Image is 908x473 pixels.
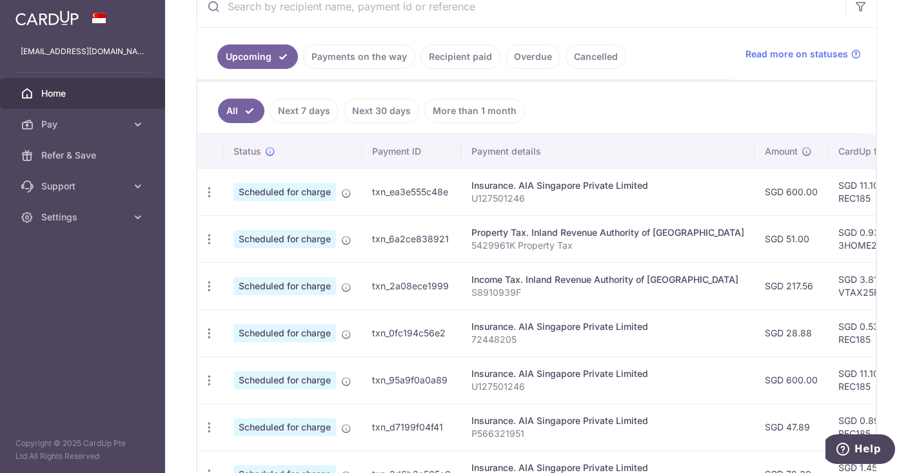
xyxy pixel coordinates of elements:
[233,418,336,436] span: Scheduled for charge
[755,215,828,262] td: SGD 51.00
[471,320,744,333] div: Insurance. AIA Singapore Private Limited
[233,230,336,248] span: Scheduled for charge
[362,262,461,309] td: txn_2a08ece1999
[362,356,461,403] td: txn_95a9f0a0a89
[765,145,798,158] span: Amount
[471,192,744,205] p: U127501246
[362,135,461,168] th: Payment ID
[41,118,126,131] span: Pay
[41,180,126,193] span: Support
[471,273,744,286] div: Income Tax. Inland Revenue Authority of [GEOGRAPHIC_DATA]
[344,99,419,123] a: Next 30 days
[233,277,336,295] span: Scheduled for charge
[41,87,126,100] span: Home
[303,44,415,69] a: Payments on the way
[825,434,895,467] iframe: Opens a widget where you can find more information
[362,309,461,356] td: txn_0fc194c56e2
[471,333,744,346] p: 72448205
[471,427,744,440] p: P566321951
[471,380,744,393] p: U127501246
[471,179,744,192] div: Insurance. AIA Singapore Private Limited
[218,99,264,123] a: All
[233,145,261,158] span: Status
[471,414,744,427] div: Insurance. AIA Singapore Private Limited
[362,215,461,262] td: txn_6a2ce838921
[838,145,887,158] span: CardUp fee
[362,403,461,450] td: txn_d7199f04f41
[424,99,525,123] a: More than 1 month
[755,168,828,215] td: SGD 600.00
[362,168,461,215] td: txn_ea3e555c48e
[471,239,744,252] p: 5429961K Property Tax
[566,44,626,69] a: Cancelled
[270,99,339,123] a: Next 7 days
[755,356,828,403] td: SGD 600.00
[41,211,126,224] span: Settings
[461,135,755,168] th: Payment details
[745,48,848,61] span: Read more on statuses
[506,44,560,69] a: Overdue
[217,44,298,69] a: Upcoming
[755,262,828,309] td: SGD 217.56
[233,371,336,389] span: Scheduled for charge
[755,403,828,450] td: SGD 47.89
[471,286,744,299] p: S8910939F
[233,183,336,201] span: Scheduled for charge
[15,10,79,26] img: CardUp
[233,324,336,342] span: Scheduled for charge
[471,367,744,380] div: Insurance. AIA Singapore Private Limited
[471,226,744,239] div: Property Tax. Inland Revenue Authority of [GEOGRAPHIC_DATA]
[420,44,500,69] a: Recipient paid
[21,45,144,58] p: [EMAIL_ADDRESS][DOMAIN_NAME]
[745,48,861,61] a: Read more on statuses
[41,149,126,162] span: Refer & Save
[755,309,828,356] td: SGD 28.88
